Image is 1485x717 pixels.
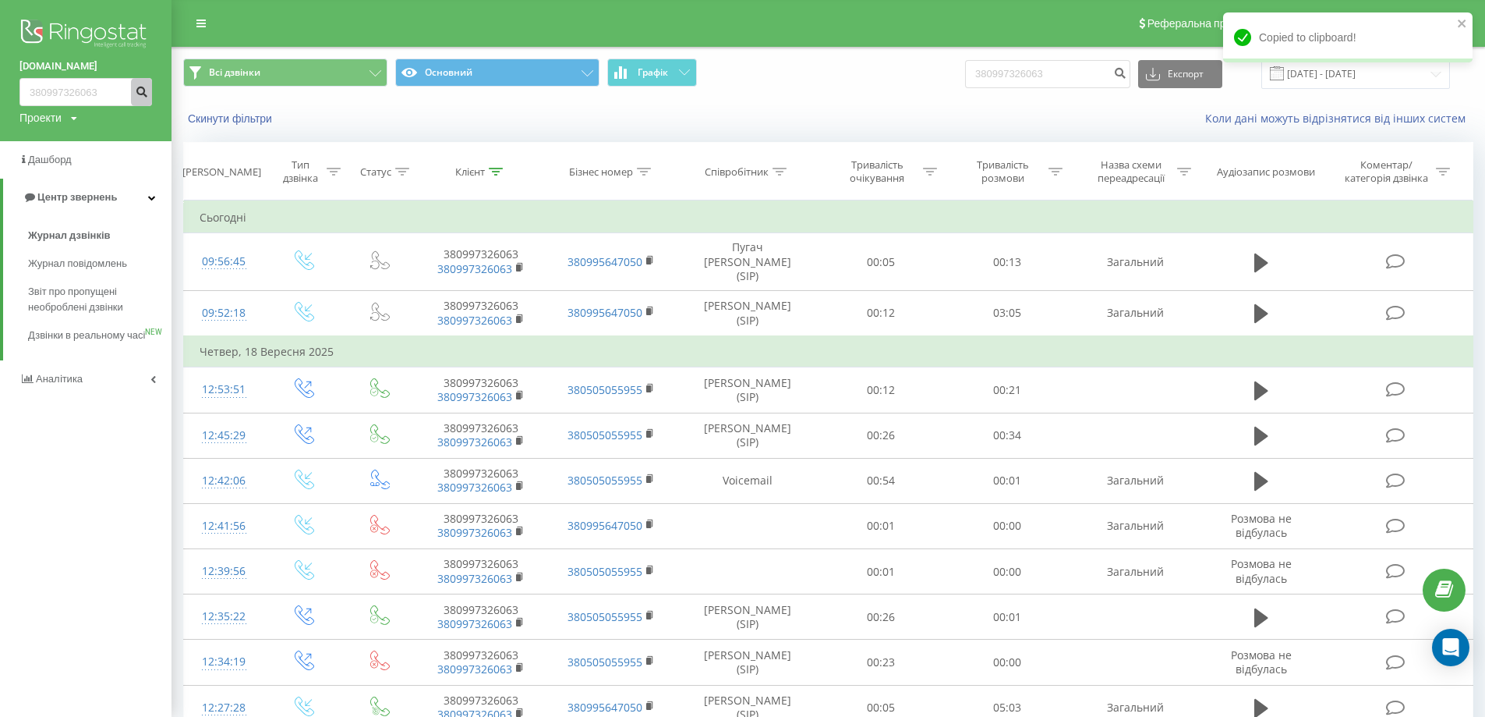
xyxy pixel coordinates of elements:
td: 380997326063 [415,413,546,458]
button: Графік [607,59,697,87]
a: Журнал повідомлень [28,250,171,278]
div: Бізнес номер [569,165,633,179]
a: 380505055955 [567,655,642,669]
div: 12:45:29 [200,421,249,451]
td: Загальний [1070,549,1200,595]
span: Всі дзвінки [209,66,260,79]
div: Тривалість розмови [961,158,1045,185]
a: 380997326063 [437,435,512,449]
span: Аналiтика [36,373,83,385]
div: 12:34:19 [200,647,249,677]
a: Коли дані можуть відрізнятися вiд інших систем [1205,111,1473,126]
div: Назва схеми переадресації [1090,158,1173,185]
td: 00:00 [944,549,1070,595]
a: 380997326063 [437,313,512,328]
td: 00:13 [944,233,1070,291]
span: Реферальна програма [1147,17,1262,30]
td: 380997326063 [415,503,546,548]
div: Тип дзвінка [278,158,323,185]
td: [PERSON_NAME] (SIP) [677,595,818,640]
button: Всі дзвінки [183,59,387,87]
span: Розмова не відбулась [1231,511,1292,540]
td: 380997326063 [415,458,546,503]
a: 380505055955 [567,473,642,488]
a: Центр звернень [3,179,171,216]
td: Загальний [1070,290,1200,336]
a: 380995647050 [567,305,642,320]
span: Розмова не відбулась [1231,556,1292,585]
td: Загальний [1070,233,1200,291]
td: 00:21 [944,367,1070,413]
td: 00:01 [818,549,943,595]
span: Журнал дзвінків [28,228,111,243]
span: Звіт про пропущені необроблені дзвінки [28,284,164,315]
div: Тривалість очікування [836,158,919,185]
a: 380997326063 [437,616,512,631]
button: close [1457,17,1468,32]
a: Звіт про пропущені необроблені дзвінки [28,278,171,321]
td: 00:00 [944,640,1070,685]
div: Open Intercom Messenger [1432,629,1469,666]
div: 12:53:51 [200,374,249,405]
button: Основний [395,59,599,87]
td: 00:01 [944,595,1070,640]
td: 00:01 [818,503,943,548]
span: Журнал повідомлень [28,256,127,272]
button: Експорт [1138,60,1222,88]
span: Центр звернень [37,191,117,203]
img: Ringostat logo [19,16,152,55]
div: 09:52:18 [200,298,249,328]
td: [PERSON_NAME] (SIP) [677,640,818,685]
div: 12:41:56 [200,511,249,541]
div: Співробітник [705,165,769,179]
td: 380997326063 [415,367,546,413]
td: 00:01 [944,458,1070,503]
span: Графік [638,67,668,78]
div: [PERSON_NAME] [182,165,261,179]
div: 12:42:06 [200,466,249,496]
span: Дзвінки в реальному часі [28,328,145,343]
td: 00:54 [818,458,943,503]
td: Voicemail [677,458,818,503]
a: 380995647050 [567,254,642,269]
td: 00:34 [944,413,1070,458]
td: Четвер, 18 Вересня 2025 [184,336,1473,367]
td: 00:12 [818,290,943,336]
a: [DOMAIN_NAME] [19,59,152,74]
a: 380995647050 [567,518,642,533]
div: Проекти [19,110,62,126]
div: Аудіозапис розмови [1217,165,1315,179]
td: 380997326063 [415,290,546,336]
div: 09:56:45 [200,247,249,277]
div: Клієнт [455,165,485,179]
td: 380997326063 [415,549,546,595]
td: 00:26 [818,595,943,640]
td: [PERSON_NAME] (SIP) [677,290,818,336]
span: Дашборд [28,154,72,165]
a: 380997326063 [437,389,512,404]
div: Коментар/категорія дзвінка [1341,158,1432,185]
a: 380505055955 [567,564,642,579]
div: Статус [360,165,391,179]
a: 380997326063 [437,525,512,540]
div: 12:39:56 [200,556,249,587]
td: [PERSON_NAME] (SIP) [677,367,818,413]
a: 380997326063 [437,662,512,676]
a: Дзвінки в реальному часіNEW [28,321,171,350]
a: 380997326063 [437,480,512,495]
td: Загальний [1070,503,1200,548]
a: 380997326063 [437,261,512,276]
td: [PERSON_NAME] (SIP) [677,413,818,458]
a: 380505055955 [567,609,642,624]
input: Пошук за номером [965,60,1130,88]
td: 03:05 [944,290,1070,336]
div: Copied to clipboard! [1223,12,1473,62]
a: Журнал дзвінків [28,222,171,250]
td: Загальний [1070,458,1200,503]
td: Пугач [PERSON_NAME] (SIP) [677,233,818,291]
span: Розмова не відбулась [1231,648,1292,676]
td: 00:23 [818,640,943,685]
td: 380997326063 [415,233,546,291]
div: 12:35:22 [200,602,249,632]
td: 380997326063 [415,595,546,640]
